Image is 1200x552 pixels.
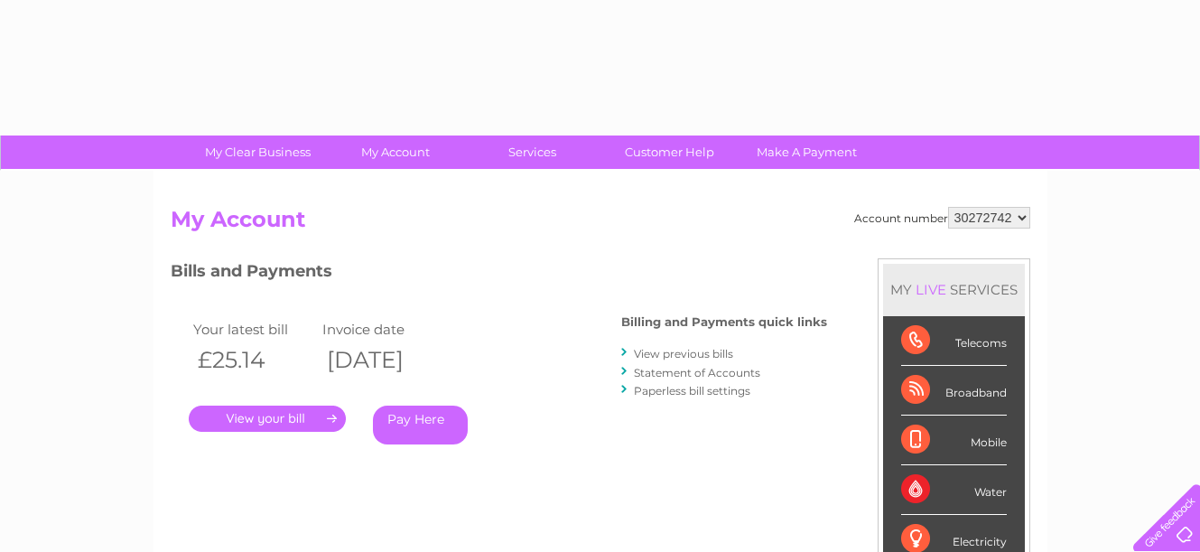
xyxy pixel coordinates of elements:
td: Invoice date [318,317,448,341]
h2: My Account [171,207,1030,241]
th: [DATE] [318,341,448,379]
div: MY SERVICES [883,264,1025,315]
h4: Billing and Payments quick links [621,315,827,329]
a: Pay Here [373,406,468,444]
div: Telecoms [901,316,1007,366]
div: Account number [854,207,1030,229]
h3: Bills and Payments [171,258,827,290]
a: Make A Payment [732,136,881,169]
div: Mobile [901,416,1007,465]
td: Your latest bill [189,317,319,341]
a: Services [458,136,607,169]
a: My Account [321,136,470,169]
div: Water [901,465,1007,515]
a: My Clear Business [183,136,332,169]
div: Broadband [901,366,1007,416]
a: Statement of Accounts [634,366,760,379]
a: Customer Help [595,136,744,169]
a: Paperless bill settings [634,384,750,398]
a: View previous bills [634,347,733,360]
a: . [189,406,346,432]
th: £25.14 [189,341,319,379]
div: LIVE [912,281,950,298]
